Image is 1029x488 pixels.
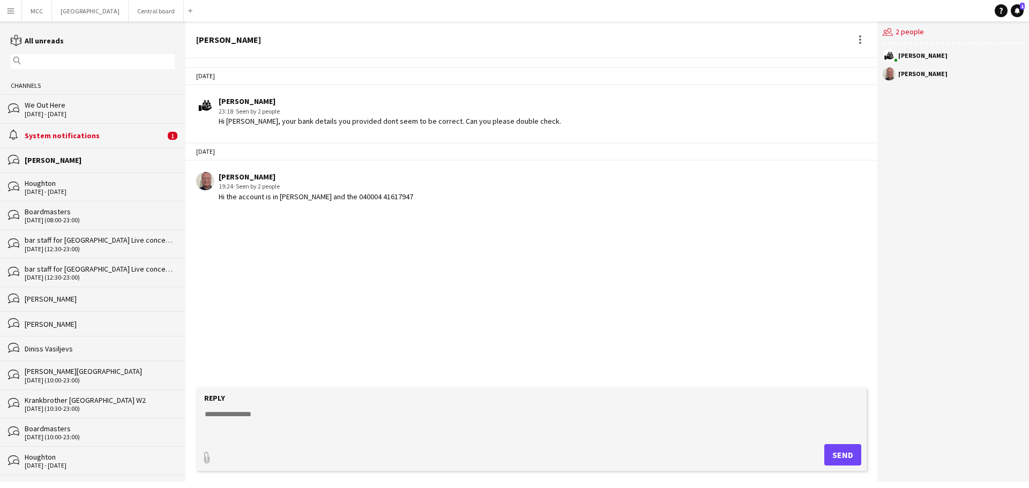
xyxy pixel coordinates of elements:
div: [PERSON_NAME] [898,71,948,77]
span: 1 [168,132,177,140]
div: [PERSON_NAME] [196,35,261,44]
div: [DATE] - [DATE] [25,188,175,196]
div: We Out Here [25,100,175,110]
div: [PERSON_NAME] [25,319,175,329]
a: 1 [1011,4,1024,17]
div: [DATE] [185,142,877,161]
div: [DATE] (12:30-23:00) [25,245,175,253]
div: Boardmasters [25,424,175,433]
button: Send [824,444,861,466]
div: Hi the account is in [PERSON_NAME] and the 040004 41617947 [219,192,413,201]
span: · Seen by 2 people [233,182,280,190]
div: [DATE] (12:30-23:00) [25,274,175,281]
label: Reply [204,393,225,403]
span: · Seen by 2 people [233,107,280,115]
div: [DATE] (10:00-23:00) [25,433,175,441]
button: Central board [129,1,184,21]
button: [GEOGRAPHIC_DATA] [52,1,129,21]
a: All unreads [11,36,64,46]
div: [DATE] [185,67,877,85]
div: [PERSON_NAME] [219,172,413,182]
div: Houghton [25,178,175,188]
div: Krankbrother [GEOGRAPHIC_DATA] W2 [25,395,175,405]
div: [DATE] - [DATE] [25,110,175,118]
div: [PERSON_NAME] [219,96,561,106]
div: Hi [PERSON_NAME], your bank details you provided dont seem to be correct. Can you please double c... [219,116,561,126]
div: bar staff for [GEOGRAPHIC_DATA] Live concerts [25,235,175,245]
div: bar staff for [GEOGRAPHIC_DATA] Live concerts [25,264,175,274]
div: 19:24 [219,182,413,191]
div: [DATE] (10:30-23:00) [25,405,175,412]
div: System notifications [25,131,165,140]
div: [PERSON_NAME][GEOGRAPHIC_DATA] [25,366,175,376]
div: [DATE] (08:00-23:00) [25,216,175,224]
div: [DATE] (10:00-23:00) [25,377,175,384]
div: 23:18 [219,107,561,116]
div: Boardmasters [25,207,175,216]
div: Diniss Vasiljevs [25,344,175,354]
div: Houghton [25,452,175,462]
span: 1 [1020,3,1025,10]
div: [PERSON_NAME] [25,155,175,165]
button: MCC [22,1,52,21]
div: [PERSON_NAME] [25,294,175,304]
div: 2 people [883,21,1024,44]
div: [PERSON_NAME] [898,52,948,59]
div: [DATE] - [DATE] [25,462,175,469]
